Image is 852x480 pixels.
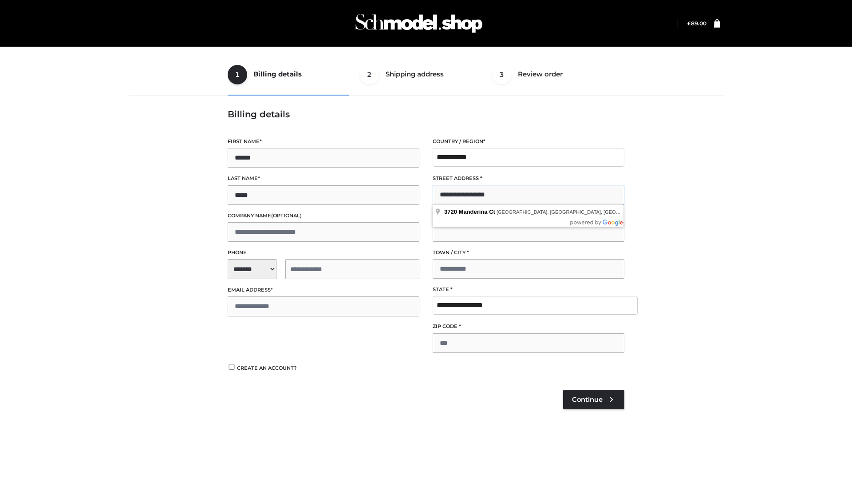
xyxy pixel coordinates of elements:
[228,137,419,146] label: First name
[687,20,706,27] a: £89.00
[433,248,624,257] label: Town / City
[228,286,419,294] label: Email address
[459,208,495,215] span: Manderina Ct
[228,212,419,220] label: Company name
[237,365,297,371] span: Create an account?
[228,364,236,370] input: Create an account?
[497,209,655,215] span: [GEOGRAPHIC_DATA], [GEOGRAPHIC_DATA], [GEOGRAPHIC_DATA]
[433,285,624,294] label: State
[228,248,419,257] label: Phone
[572,396,603,404] span: Continue
[563,390,624,409] a: Continue
[444,208,457,215] span: 3720
[433,137,624,146] label: Country / Region
[271,212,302,219] span: (optional)
[352,6,485,41] img: Schmodel Admin 964
[228,109,624,120] h3: Billing details
[687,20,691,27] span: £
[228,174,419,183] label: Last name
[433,322,624,331] label: ZIP Code
[433,174,624,183] label: Street address
[687,20,706,27] bdi: 89.00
